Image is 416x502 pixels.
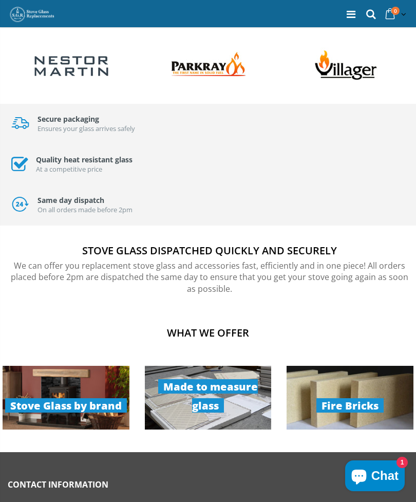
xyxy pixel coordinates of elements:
h2: What we offer [8,326,408,340]
h3: Secure packaging [37,114,135,124]
img: cut-to-size-products_279x140.jpg [145,366,272,430]
img: Stove Glass Replacement [9,6,55,23]
span: Contact Information [8,479,108,490]
span: Fire Bricks [316,398,384,413]
a: Stove Glass by brand [3,366,129,430]
span: Made to measure glass [158,379,258,413]
h3: Same day dispatch [37,195,133,205]
p: We can offer you replacement stove glass and accessories fast, efficiently and in one piece! All ... [10,260,408,294]
img: stove-glass-products_279x140.jpg [3,366,129,430]
p: Ensures your glass arrives safely [37,124,135,134]
a: Menu [347,7,355,21]
p: At a competitive price [36,164,133,174]
a: Fire Bricks [287,366,413,430]
img: collection-2-image_279x140.jpg [287,366,413,430]
p: On all orders made before 2pm [37,205,133,215]
h3: Quality heat resistant glass [36,155,133,164]
inbox-online-store-chat: Shopify online store chat [342,460,408,494]
span: Stove Glass by brand [5,398,127,413]
span: 0 [391,7,400,15]
a: 0 [382,5,408,25]
a: Made to measure glass [145,366,272,430]
h2: Stove Glass Dispatched Quickly and securely [10,244,408,257]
